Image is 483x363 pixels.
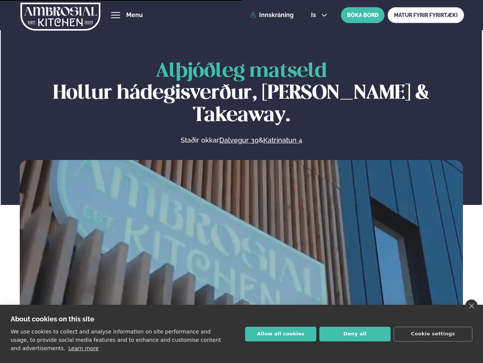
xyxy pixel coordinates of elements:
a: Innskráning [250,12,294,19]
img: logo [20,1,100,32]
button: hamburger [111,11,120,20]
span: is [311,12,318,18]
strong: About cookies on this site [11,315,94,323]
a: Katrinatun 4 [263,136,302,145]
button: Cookie settings [394,327,472,341]
a: Dalvegur 30 [219,136,259,145]
a: close [465,299,478,312]
a: MATUR FYRIR FYRIRTÆKI [388,7,464,23]
button: Deny all [319,327,391,341]
button: BÓKA BORÐ [341,7,385,23]
p: We use cookies to collect and analyse information on site performance and usage, to provide socia... [11,329,221,351]
span: Alþjóðleg matseld [156,62,327,81]
p: Staðir okkar & [98,136,385,145]
button: is [305,12,333,18]
button: Allow all cookies [245,327,316,341]
h1: Hollur hádegisverður, [PERSON_NAME] & Takeaway. [20,60,463,127]
a: Learn more [69,345,99,351]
